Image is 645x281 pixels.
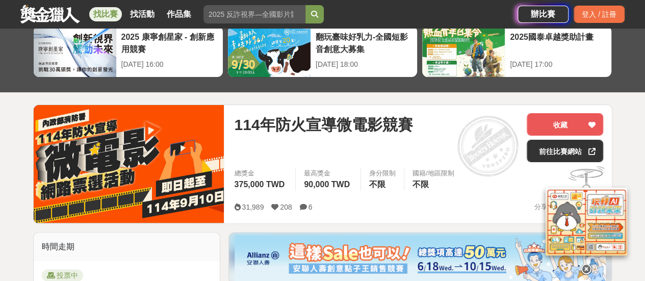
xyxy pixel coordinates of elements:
[534,199,554,215] span: 分享至
[234,168,287,178] span: 總獎金
[316,31,412,54] div: 翻玩臺味好乳力-全國短影音創意大募集
[510,59,606,70] div: [DATE] 17:00
[280,203,292,211] span: 208
[316,59,412,70] div: [DATE] 18:00
[34,105,224,223] img: Cover Image
[234,113,412,136] span: 114年防火宣導微電影競賽
[518,6,569,23] a: 辦比賽
[234,180,285,189] span: 375,000 TWD
[121,31,218,54] div: 2025 康寧創星家 - 創新應用競賽
[546,187,627,255] img: d2146d9a-e6f6-4337-9592-8cefde37ba6b.png
[527,113,603,136] button: 收藏
[369,168,396,178] div: 身分限制
[121,59,218,70] div: [DATE] 16:00
[510,31,606,54] div: 2025國泰卓越獎助計畫
[308,203,313,211] span: 6
[304,180,350,189] span: 90,000 TWD
[34,233,220,261] div: 時間走期
[126,7,159,21] a: 找活動
[369,180,385,189] span: 不限
[304,168,352,178] span: 最高獎金
[574,6,625,23] div: 登入 / 註冊
[89,7,122,21] a: 找比賽
[412,180,429,189] span: 不限
[412,168,454,178] div: 國籍/地區限制
[163,7,195,21] a: 作品集
[242,203,264,211] span: 31,989
[227,25,418,78] a: 翻玩臺味好乳力-全國短影音創意大募集[DATE] 18:00
[422,25,612,78] a: 2025國泰卓越獎助計畫[DATE] 17:00
[527,140,603,162] a: 前往比賽網站
[203,5,305,23] input: 2025 反詐視界—全國影片競賽
[33,25,223,78] a: 2025 康寧創星家 - 創新應用競賽[DATE] 16:00
[235,235,606,281] img: dcc59076-91c0-4acb-9c6b-a1d413182f46.png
